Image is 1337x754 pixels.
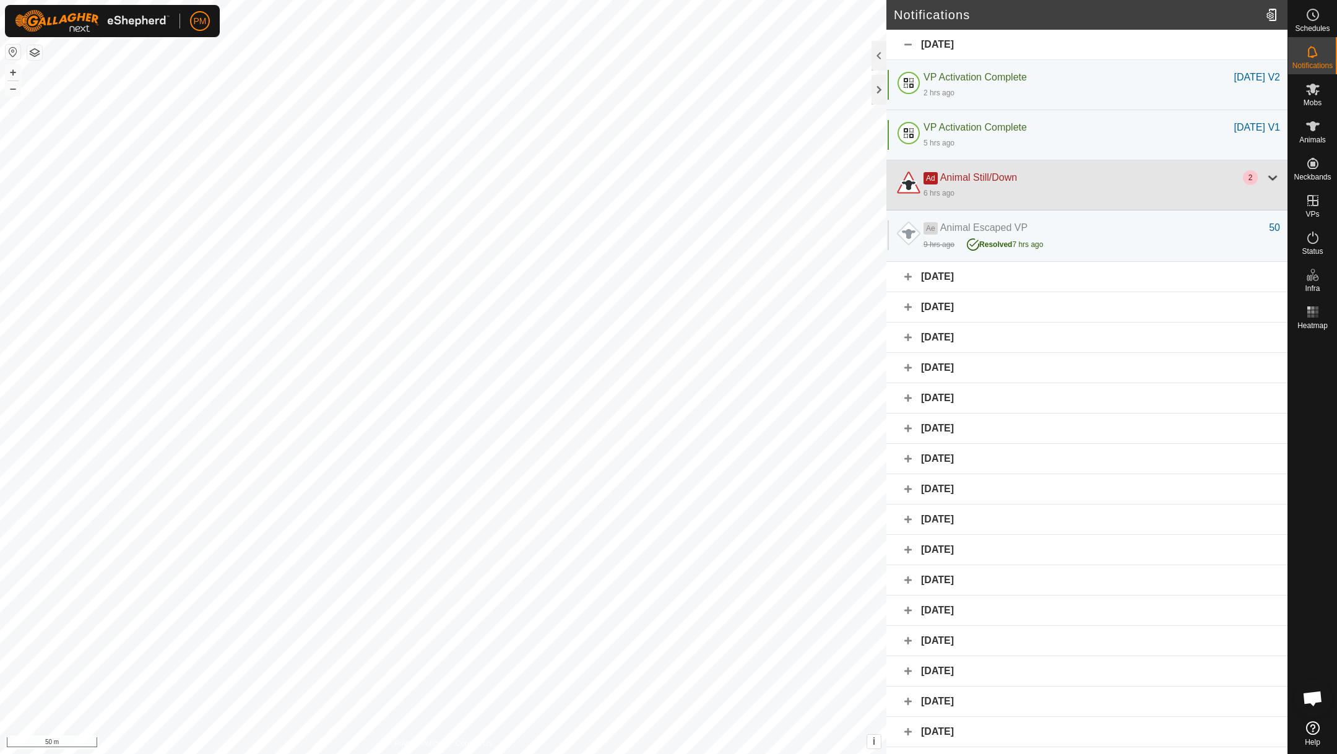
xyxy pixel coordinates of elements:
[967,235,1043,250] div: 7 hrs ago
[1269,220,1280,235] div: 50
[924,188,954,199] div: 6 hrs ago
[886,474,1287,505] div: [DATE]
[886,323,1287,353] div: [DATE]
[6,81,20,96] button: –
[886,292,1287,323] div: [DATE]
[886,626,1287,656] div: [DATE]
[873,736,875,747] span: i
[1294,680,1331,717] div: Open chat
[194,15,207,28] span: PM
[886,717,1287,747] div: [DATE]
[1304,99,1322,106] span: Mobs
[27,45,42,60] button: Map Layers
[394,738,441,749] a: Privacy Policy
[1295,25,1330,32] span: Schedules
[940,172,1017,183] span: Animal Still/Down
[979,240,1012,249] span: Resolved
[6,65,20,80] button: +
[1234,70,1280,85] div: [DATE] V2
[1234,120,1280,135] div: [DATE] V1
[886,444,1287,474] div: [DATE]
[15,10,170,32] img: Gallagher Logo
[886,30,1287,60] div: [DATE]
[886,262,1287,292] div: [DATE]
[1305,285,1320,292] span: Infra
[894,7,1261,22] h2: Notifications
[924,137,954,149] div: 5 hrs ago
[1297,322,1328,329] span: Heatmap
[924,239,954,250] div: 9 hrs ago
[1305,210,1319,218] span: VPs
[886,414,1287,444] div: [DATE]
[1305,739,1320,746] span: Help
[1302,248,1323,255] span: Status
[886,596,1287,626] div: [DATE]
[924,87,954,98] div: 2 hrs ago
[886,535,1287,565] div: [DATE]
[940,222,1028,233] span: Animal Escaped VP
[886,505,1287,535] div: [DATE]
[924,72,1027,82] span: VP Activation Complete
[1294,173,1331,181] span: Neckbands
[886,687,1287,717] div: [DATE]
[924,222,938,235] span: Ae
[924,122,1027,132] span: VP Activation Complete
[886,565,1287,596] div: [DATE]
[867,735,881,748] button: i
[886,383,1287,414] div: [DATE]
[1292,62,1333,69] span: Notifications
[6,45,20,59] button: Reset Map
[456,738,492,749] a: Contact Us
[886,656,1287,687] div: [DATE]
[886,353,1287,383] div: [DATE]
[1243,170,1258,185] div: 2
[1288,716,1337,751] a: Help
[924,172,938,184] span: Ad
[1299,136,1326,144] span: Animals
